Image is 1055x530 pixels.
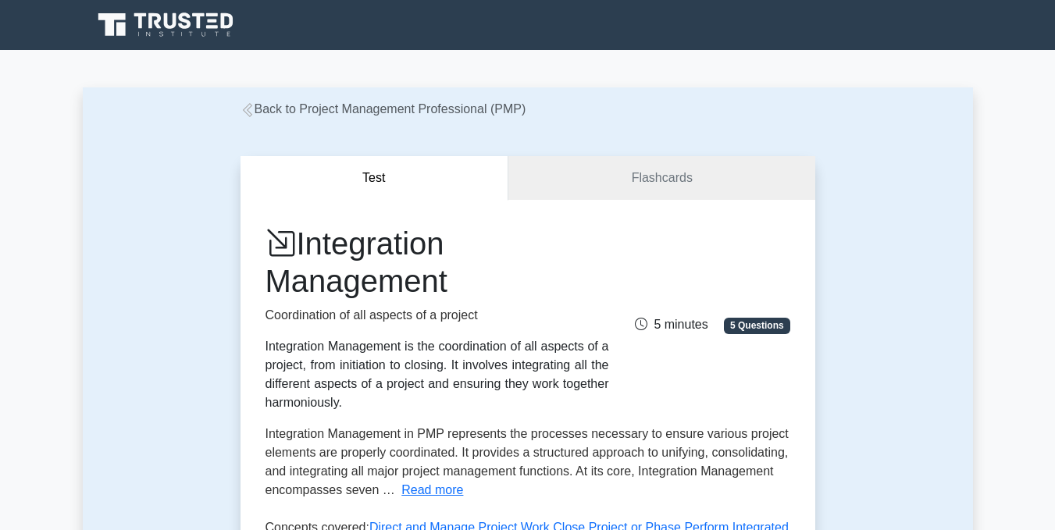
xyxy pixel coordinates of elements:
span: Integration Management in PMP represents the processes necessary to ensure various project elemen... [266,427,789,496]
a: Back to Project Management Professional (PMP) [241,102,526,116]
span: 5 minutes [635,318,707,331]
h1: Integration Management [266,225,609,300]
span: 5 Questions [724,318,789,333]
p: Coordination of all aspects of a project [266,306,609,325]
button: Read more [401,481,463,500]
div: Integration Management is the coordination of all aspects of a project, from initiation to closin... [266,337,609,412]
a: Flashcards [508,156,814,201]
button: Test [241,156,509,201]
